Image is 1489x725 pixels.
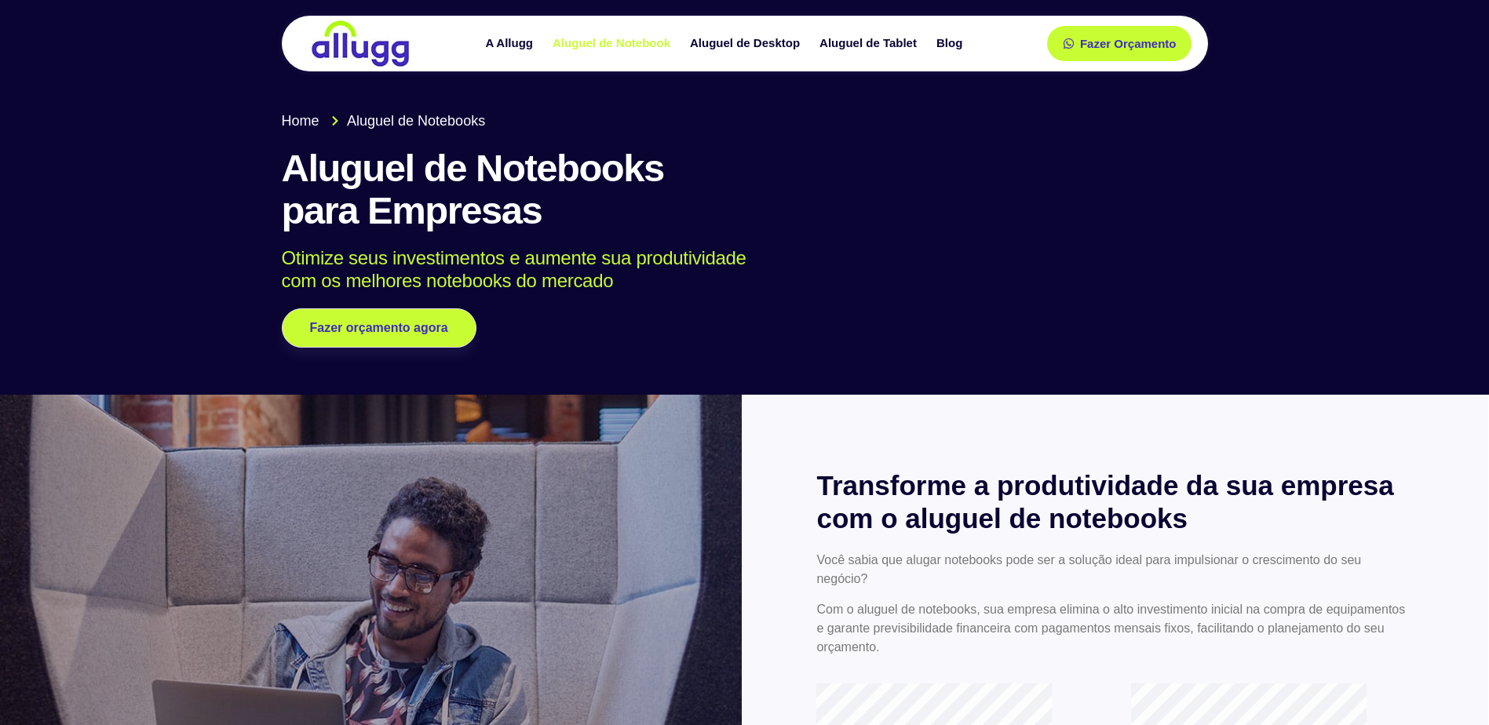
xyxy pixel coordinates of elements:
[309,20,411,67] img: locação de TI é Allugg
[816,551,1414,588] p: Você sabia que alugar notebooks pode ser a solução ideal para impulsionar o crescimento do seu ne...
[1080,38,1177,49] span: Fazer Orçamento
[816,600,1414,657] p: Com o aluguel de notebooks, sua empresa elimina o alto investimento inicial na compra de equipame...
[816,469,1414,535] h2: Transforme a produtividade da sua empresa com o aluguel de notebooks
[310,322,448,334] span: Fazer orçamento agora
[282,111,319,132] span: Home
[477,30,545,57] a: A Allugg
[343,111,485,132] span: Aluguel de Notebooks
[282,308,476,348] a: Fazer orçamento agora
[682,30,812,57] a: Aluguel de Desktop
[1047,26,1192,61] a: Fazer Orçamento
[282,247,1185,293] p: Otimize seus investimentos e aumente sua produtividade com os melhores notebooks do mercado
[812,30,929,57] a: Aluguel de Tablet
[929,30,974,57] a: Blog
[545,30,682,57] a: Aluguel de Notebook
[282,148,1208,232] h1: Aluguel de Notebooks para Empresas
